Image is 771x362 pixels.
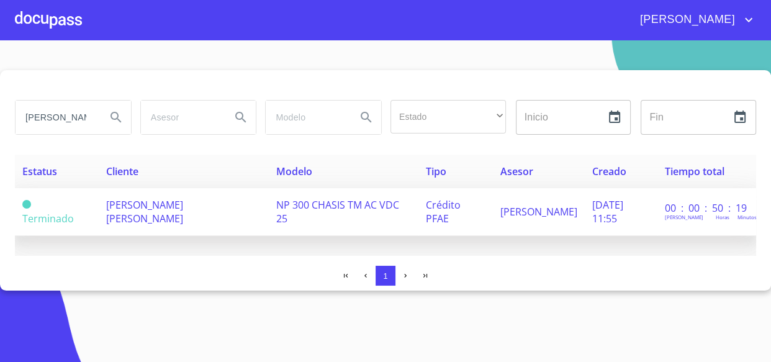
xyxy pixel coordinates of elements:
p: Horas [716,214,729,220]
span: [PERSON_NAME] [631,10,741,30]
p: [PERSON_NAME] [665,214,703,220]
button: account of current user [631,10,756,30]
button: Search [101,102,131,132]
span: Asesor [500,165,533,178]
span: Cliente [106,165,138,178]
span: Tipo [426,165,446,178]
p: 00 : 00 : 50 : 19 [665,201,749,215]
span: Creado [592,165,626,178]
span: NP 300 CHASIS TM AC VDC 25 [276,198,399,225]
button: 1 [376,266,395,286]
span: Estatus [22,165,57,178]
p: Minutos [737,214,757,220]
input: search [16,101,96,134]
span: Tiempo total [665,165,724,178]
input: search [266,101,346,134]
span: Terminado [22,212,74,225]
div: ​ [390,100,506,133]
span: Modelo [276,165,312,178]
span: [DATE] 11:55 [592,198,623,225]
button: Search [226,102,256,132]
button: Search [351,102,381,132]
span: 1 [383,271,387,281]
span: Crédito PFAE [426,198,461,225]
input: search [141,101,222,134]
span: [PERSON_NAME] [PERSON_NAME] [106,198,183,225]
span: Terminado [22,200,31,209]
span: [PERSON_NAME] [500,205,577,219]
